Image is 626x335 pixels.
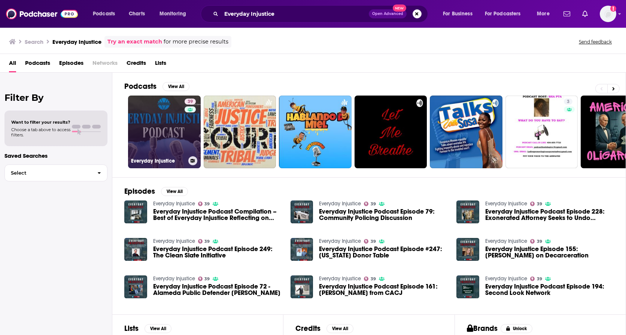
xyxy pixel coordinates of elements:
a: Everyday Injustice [319,200,361,207]
span: Everyday Injustice Podcast Episode 72 - Alameda Public Defender [PERSON_NAME] [153,283,282,296]
a: 39 [185,99,196,105]
button: Show profile menu [600,6,616,22]
img: Everyday Injustice Podcast Episode 249: The Clean Slate Initiative [124,238,147,261]
span: Networks [92,57,118,72]
a: Everyday Injustice [153,200,195,207]
h2: Filter By [4,92,107,103]
img: Podchaser - Follow, Share and Rate Podcasts [6,7,78,21]
a: Everyday Injustice [319,275,361,282]
svg: Add a profile image [610,6,616,12]
span: 39 [537,240,542,243]
a: EpisodesView All [124,187,188,196]
a: Podcasts [25,57,50,72]
a: Everyday Injustice Podcast Episode 249: The Clean Slate Initiative [153,246,282,259]
h2: Podcasts [124,82,156,91]
a: Everyday Injustice [153,238,195,244]
a: Everyday Injustice Podcast Episode 194: Second Look Network [456,275,479,298]
a: CreditsView All [295,324,353,333]
h3: Everyday Injustice [52,38,101,45]
span: 39 [371,240,376,243]
span: 39 [188,98,193,106]
button: Open AdvancedNew [369,9,407,18]
span: 3 [567,98,569,106]
span: 39 [537,277,542,281]
img: Everyday Injustice Podcast Episode 72 - Alameda Public Defender Brendon Woods [124,275,147,298]
a: 39 [198,202,210,206]
a: Everyday Injustice Podcast Episode 79: Community Policing Discussion [319,208,447,221]
a: Episodes [59,57,83,72]
span: Everyday Injustice Podcast Episode 194: Second Look Network [485,283,614,296]
a: 3 [505,96,578,168]
img: Everyday Injustice Podcast Compilation – Best of Everyday Injustice Reflecting on Progress [124,200,147,223]
a: Everyday Injustice Episode 155: Emily Galvin-Almanza on Decarceration [485,246,614,259]
a: Everyday Injustice Podcast Episode 228: Exonerated Attorney Seeks to Undo Massive Injustice [485,208,614,221]
div: Search podcasts, credits, & more... [208,5,435,22]
span: 39 [204,240,210,243]
a: 3 [564,99,572,105]
span: Charts [129,9,145,19]
p: Saved Searches [4,152,107,159]
a: 39 [530,202,542,206]
a: 39 [364,202,376,206]
span: Everyday Injustice Podcast Episode #247: [US_STATE] Donor Table [319,246,447,259]
a: Everyday Injustice Podcast Episode 161: Stephen Munkelt from CACJ [319,283,447,296]
button: open menu [532,8,559,20]
h3: Search [25,38,43,45]
input: Search podcasts, credits, & more... [221,8,369,20]
a: 39 [198,239,210,244]
img: User Profile [600,6,616,22]
span: Podcasts [93,9,115,19]
h2: Credits [295,324,320,333]
img: Everyday Injustice Podcast Episode 161: Stephen Munkelt from CACJ [291,275,313,298]
a: Everyday Injustice Podcast Episode #247: California Donor Table [319,246,447,259]
a: Everyday Injustice [319,238,361,244]
a: Show notifications dropdown [579,7,591,20]
span: Choose a tab above to access filters. [11,127,70,138]
a: 39 [364,239,376,244]
span: Everyday Injustice Podcast Episode 161: [PERSON_NAME] from CACJ [319,283,447,296]
a: Everyday Injustice Podcast Episode 72 - Alameda Public Defender Brendon Woods [153,283,282,296]
h2: Episodes [124,187,155,196]
img: Everyday Injustice Podcast Episode 228: Exonerated Attorney Seeks to Undo Massive Injustice [456,200,479,223]
span: Everyday Injustice Episode 155: [PERSON_NAME] on Decarceration [485,246,614,259]
a: PodcastsView All [124,82,189,91]
span: 39 [371,277,376,281]
img: Everyday Injustice Episode 155: Emily Galvin-Almanza on Decarceration [456,238,479,261]
span: Lists [155,57,166,72]
span: Logged in as molly.burgoyne [600,6,616,22]
a: Everyday Injustice Podcast Compilation – Best of Everyday Injustice Reflecting on Progress [153,208,282,221]
h3: Everyday Injustice [131,158,185,164]
a: Everyday Injustice [485,238,527,244]
button: open menu [480,8,532,20]
button: open menu [154,8,196,20]
span: All [9,57,16,72]
button: open menu [88,8,125,20]
button: Send feedback [577,39,614,45]
a: Credits [127,57,146,72]
img: Everyday Injustice Podcast Episode 79: Community Policing Discussion [291,200,313,223]
button: View All [326,324,353,333]
button: open menu [438,8,482,20]
button: View All [145,324,171,333]
span: 39 [204,277,210,281]
span: 39 [371,202,376,206]
a: 39 [530,277,542,281]
a: Everyday Injustice [153,275,195,282]
span: For Podcasters [485,9,521,19]
span: For Business [443,9,472,19]
button: View All [161,187,188,196]
a: Show notifications dropdown [560,7,573,20]
span: 39 [204,202,210,206]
